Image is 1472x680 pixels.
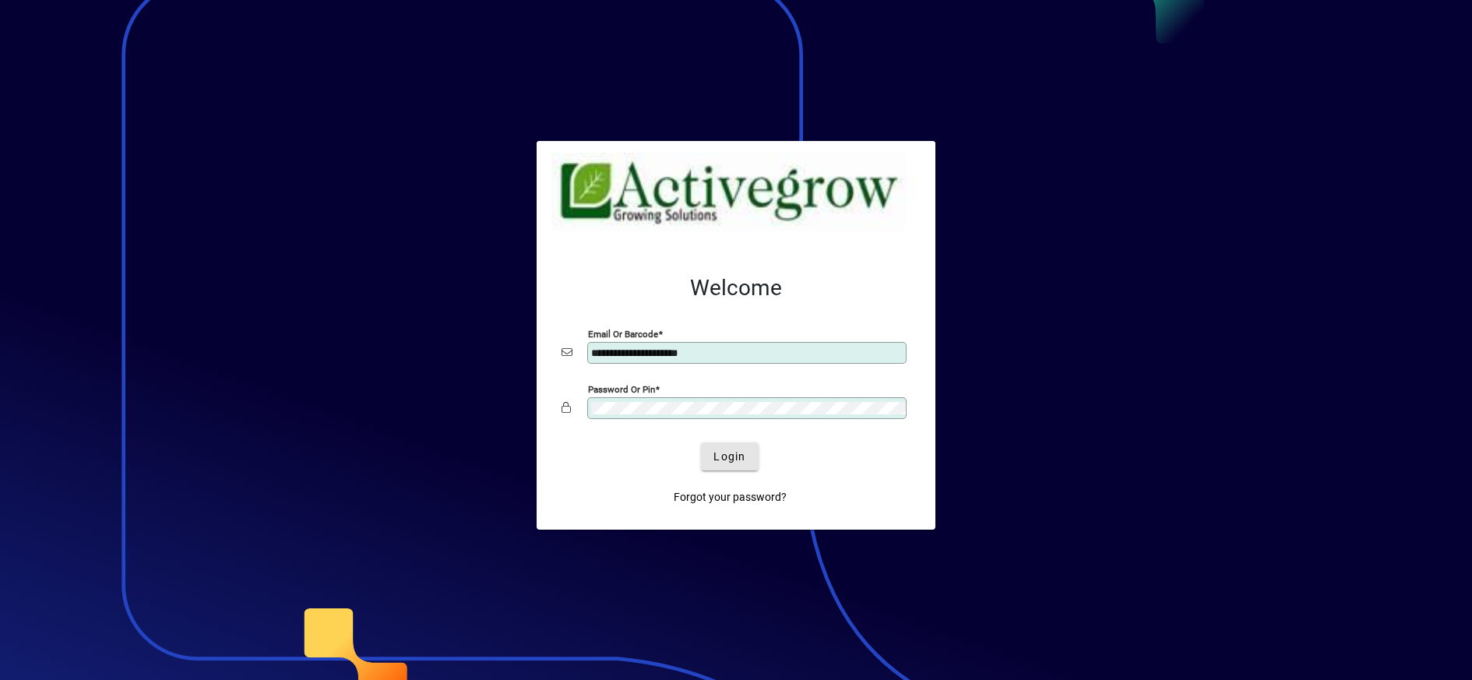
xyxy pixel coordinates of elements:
[674,489,787,506] span: Forgot your password?
[562,275,910,301] h2: Welcome
[701,442,758,470] button: Login
[713,449,745,465] span: Login
[588,384,655,395] mat-label: Password or Pin
[667,483,793,511] a: Forgot your password?
[588,329,658,340] mat-label: Email or Barcode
